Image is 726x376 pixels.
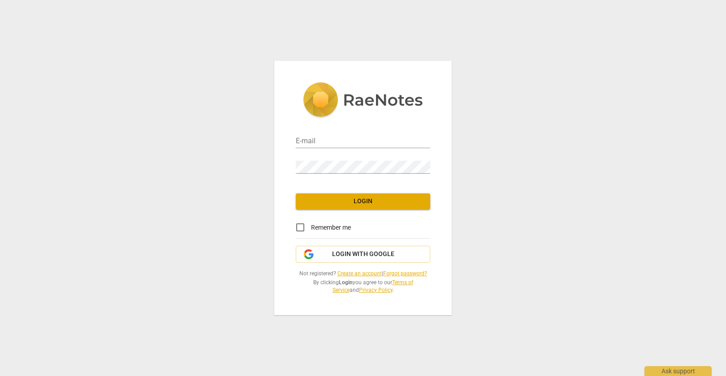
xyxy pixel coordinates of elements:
div: Ask support [644,366,712,376]
a: Forgot password? [383,270,427,277]
a: Create an account [337,270,382,277]
img: 5ac2273c67554f335776073100b6d88f.svg [303,82,423,119]
button: Login with Google [296,246,430,263]
button: Login [296,193,430,209]
span: Not registered? | [296,270,430,278]
span: Remember me [311,223,351,232]
span: Login with Google [332,250,394,259]
span: Login [303,197,423,206]
a: Terms of Service [333,279,413,293]
a: Privacy Policy [359,287,393,293]
b: Login [339,279,353,286]
span: By clicking you agree to our and . [296,279,430,294]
